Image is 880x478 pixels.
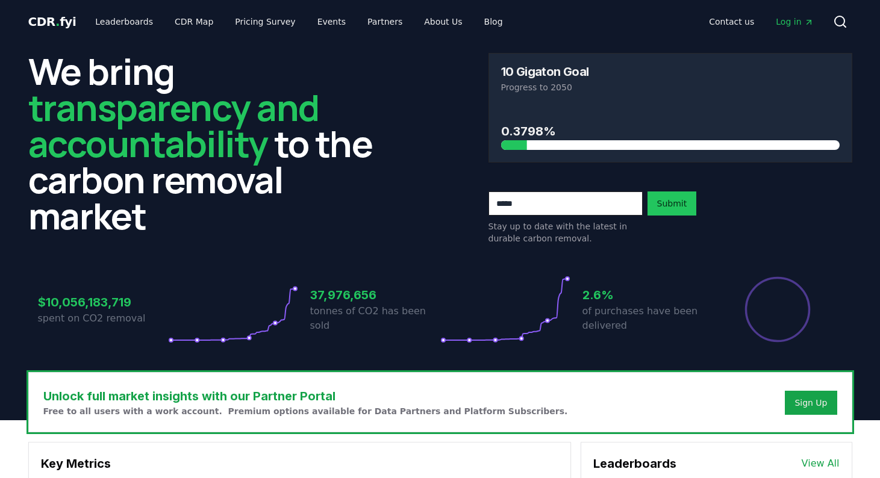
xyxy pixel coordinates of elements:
[582,304,713,333] p: of purchases have been delivered
[593,455,676,473] h3: Leaderboards
[699,11,823,33] nav: Main
[41,455,558,473] h3: Key Metrics
[582,286,713,304] h3: 2.6%
[310,286,440,304] h3: 37,976,656
[501,122,840,140] h3: 0.3798%
[648,191,697,216] button: Submit
[501,81,840,93] p: Progress to 2050
[766,11,823,33] a: Log in
[86,11,512,33] nav: Main
[802,456,840,471] a: View All
[308,11,355,33] a: Events
[55,14,60,29] span: .
[28,82,319,168] span: transparency and accountability
[225,11,305,33] a: Pricing Survey
[358,11,412,33] a: Partners
[310,304,440,333] p: tonnes of CO2 has been sold
[86,11,163,33] a: Leaderboards
[488,220,643,244] p: Stay up to date with the latest in durable carbon removal.
[414,11,472,33] a: About Us
[776,16,813,28] span: Log in
[38,293,168,311] h3: $10,056,183,719
[28,13,76,30] a: CDR.fyi
[43,405,568,417] p: Free to all users with a work account. Premium options available for Data Partners and Platform S...
[165,11,223,33] a: CDR Map
[475,11,513,33] a: Blog
[794,397,827,409] a: Sign Up
[785,391,837,415] button: Sign Up
[43,387,568,405] h3: Unlock full market insights with our Partner Portal
[28,53,392,234] h2: We bring to the carbon removal market
[28,14,76,29] span: CDR fyi
[501,66,589,78] h3: 10 Gigaton Goal
[699,11,764,33] a: Contact us
[744,276,811,343] div: Percentage of sales delivered
[38,311,168,326] p: spent on CO2 removal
